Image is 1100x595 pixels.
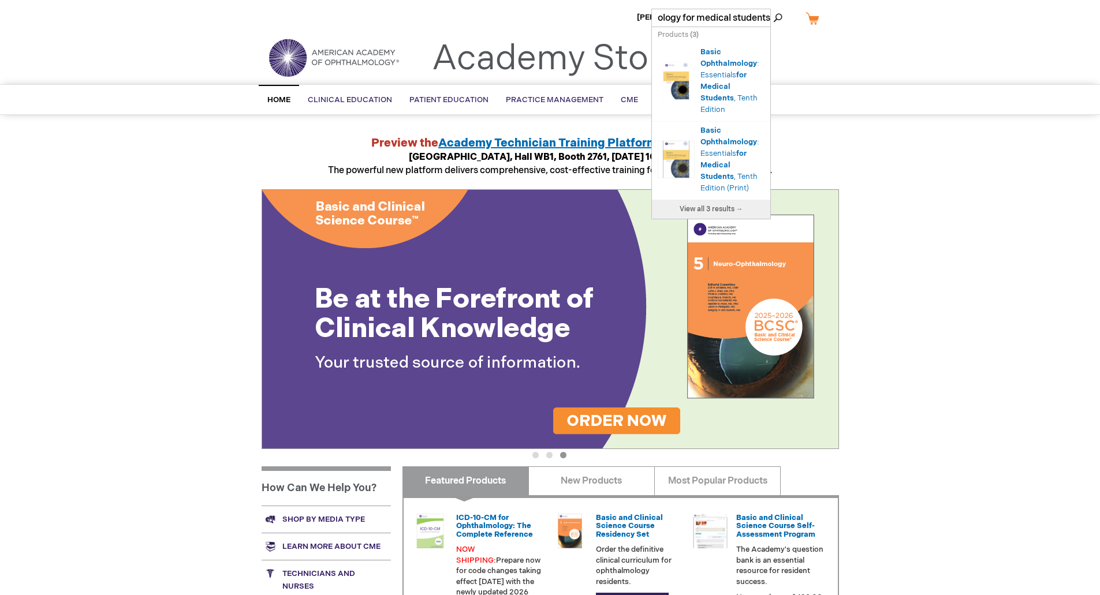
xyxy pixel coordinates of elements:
[693,514,728,548] img: bcscself_20.jpg
[402,466,529,495] a: Featured Products
[658,136,700,186] a: Basic Ophthalmology: Essentials for Medical Students, Tenth Edition (Print)
[528,466,655,495] a: New Products
[546,452,553,458] button: 2 of 3
[637,13,701,22] a: [PERSON_NAME]
[262,506,391,533] a: Shop by media type
[700,93,734,103] span: Students
[553,514,587,548] img: 02850963u_47.png
[371,136,729,150] strong: Preview the at AAO 2025
[700,82,730,91] span: Medical
[652,200,770,219] a: View all 3 results →
[700,137,757,147] span: Ophthalmology
[690,31,699,39] span: ( )
[560,452,566,458] button: 3 of 3
[532,452,539,458] button: 1 of 3
[432,38,681,80] a: Academy Store
[413,514,448,548] img: 0120008u_42.png
[700,172,734,181] span: Students
[658,58,700,107] a: Basic Ophthalmology: Essentials for Medical Students, Tenth Edition
[596,513,663,539] a: Basic and Clinical Science Course Residency Set
[736,544,824,587] p: The Academy's question bank is an essential resource for resident success.
[736,70,747,80] span: for
[654,466,781,495] a: Most Popular Products
[700,47,759,114] a: Basic Ophthalmology: Essentialsfor Medical Students, Tenth Edition
[700,160,730,170] span: Medical
[743,6,787,29] span: Search
[680,205,743,214] span: View all 3 results →
[409,152,692,163] strong: [GEOGRAPHIC_DATA], Hall WB1, Booth 2761, [DATE] 10:30 a.m.
[506,95,603,104] span: Practice Management
[621,95,638,104] span: CME
[700,47,721,57] span: Basic
[700,126,721,135] span: Basic
[736,513,815,539] a: Basic and Clinical Science Course Self-Assessment Program
[456,513,533,539] a: ICD-10-CM for Ophthalmology: The Complete Reference
[438,136,657,150] a: Academy Technician Training Platform
[651,9,771,27] input: Name, # or keyword
[328,152,772,176] span: The powerful new platform delivers comprehensive, cost-effective training for ophthalmic clinical...
[262,533,391,560] a: Learn more about CME
[409,95,489,104] span: Patient Education
[262,466,391,506] h1: How Can We Help You?
[308,95,392,104] span: Clinical Education
[596,544,684,587] p: Order the definitive clinical curriculum for ophthalmology residents.
[736,149,747,158] span: for
[658,136,695,182] img: Basic Ophthalmology: Essentials for Medical Students, Tenth Edition (Print)
[652,43,770,200] ul: Search Autocomplete Result
[658,31,688,39] span: Products
[700,126,759,193] a: Basic Ophthalmology: Essentialsfor Medical Students, Tenth Edition (Print)
[456,545,496,565] font: NOW SHIPPING:
[267,95,290,104] span: Home
[692,31,696,39] span: 3
[658,58,695,104] img: Basic Ophthalmology: Essentials for Medical Students, Tenth Edition
[700,59,757,68] span: Ophthalmology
